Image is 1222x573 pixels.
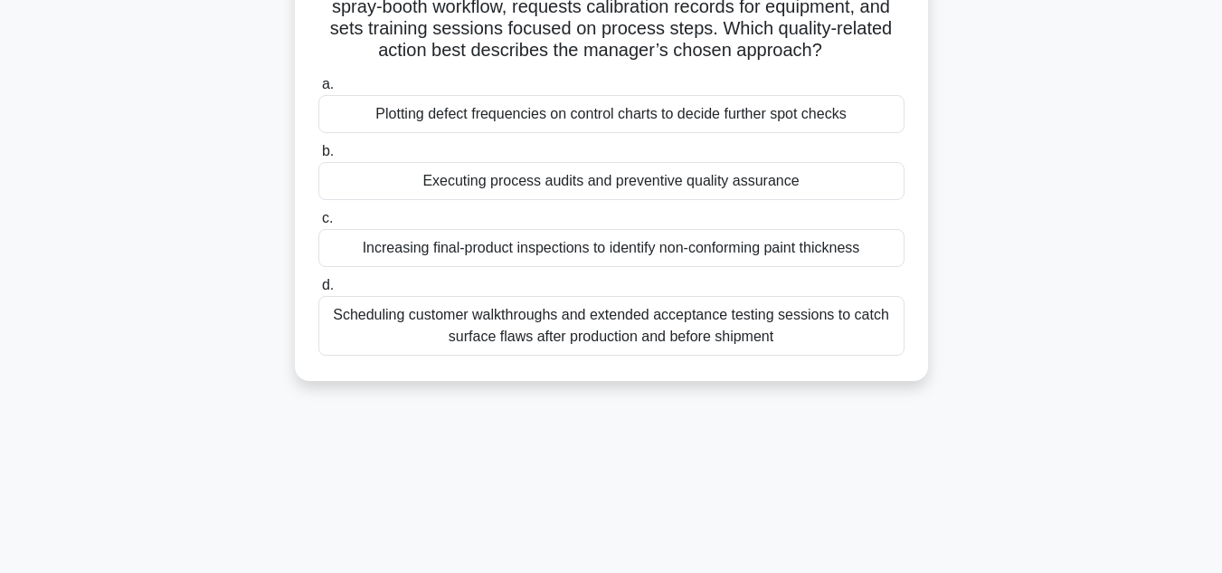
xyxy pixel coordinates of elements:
[318,162,905,200] div: Executing process audits and preventive quality assurance
[318,296,905,356] div: Scheduling customer walkthroughs and extended acceptance testing sessions to catch surface flaws ...
[318,95,905,133] div: Plotting defect frequencies on control charts to decide further spot checks
[318,229,905,267] div: Increasing final-product inspections to identify non-conforming paint thickness
[322,76,334,91] span: a.
[322,143,334,158] span: b.
[322,277,334,292] span: d.
[322,210,333,225] span: c.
